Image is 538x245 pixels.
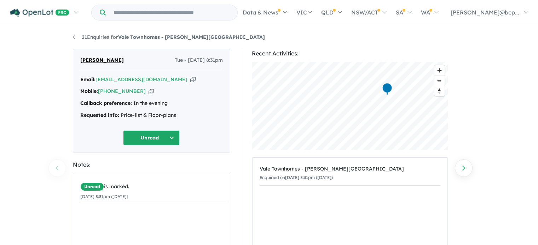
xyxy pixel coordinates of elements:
button: Copy [190,76,196,83]
span: [PERSON_NAME]@bep... [451,9,519,16]
strong: Email: [80,76,96,83]
div: Vale Townhomes - [PERSON_NAME][GEOGRAPHIC_DATA] [260,165,440,173]
div: Notes: [73,160,230,169]
nav: breadcrumb [73,33,465,42]
div: Map marker [382,83,392,96]
button: Zoom in [434,65,445,76]
span: Unread [80,183,104,191]
button: Reset bearing to north [434,86,445,96]
div: Recent Activities: [252,49,448,58]
span: Tue - [DATE] 8:31pm [175,56,223,65]
small: [DATE] 8:31pm ([DATE]) [80,194,128,199]
canvas: Map [252,62,448,150]
div: is marked. [80,183,228,191]
a: [PHONE_NUMBER] [98,88,146,94]
span: [PERSON_NAME] [80,56,124,65]
input: Try estate name, suburb, builder or developer [107,5,236,20]
a: [EMAIL_ADDRESS][DOMAIN_NAME] [96,76,187,83]
button: Zoom out [434,76,445,86]
button: Copy [149,88,154,95]
div: In the evening [80,99,223,108]
a: Vale Townhomes - [PERSON_NAME][GEOGRAPHIC_DATA]Enquiried on[DATE] 8:31pm ([DATE]) [260,161,440,186]
strong: Requested info: [80,112,119,118]
strong: Callback preference: [80,100,132,106]
small: Enquiried on [DATE] 8:31pm ([DATE]) [260,175,333,180]
strong: Mobile: [80,88,98,94]
img: Openlot PRO Logo White [10,8,69,17]
strong: Vale Townhomes - [PERSON_NAME][GEOGRAPHIC_DATA] [118,34,265,40]
div: Price-list & Floor-plans [80,111,223,120]
a: 21Enquiries forVale Townhomes - [PERSON_NAME][GEOGRAPHIC_DATA] [73,34,265,40]
button: Unread [123,130,180,145]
